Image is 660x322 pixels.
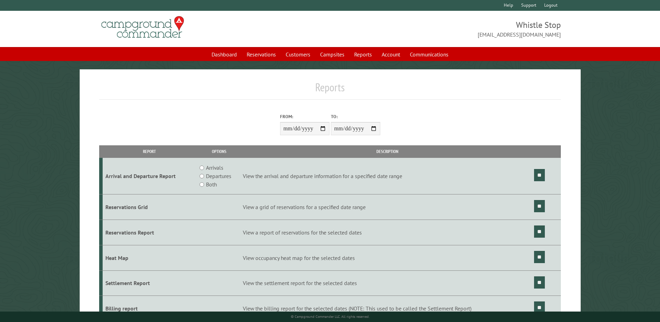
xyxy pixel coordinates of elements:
a: Reports [350,48,376,61]
td: Settlement Report [103,270,196,296]
td: View a grid of reservations for a specified date range [242,194,533,220]
label: Departures [206,172,231,180]
a: Reservations [242,48,280,61]
a: Customers [281,48,315,61]
a: Campsites [316,48,349,61]
th: Options [196,145,241,158]
label: From: [280,113,329,120]
a: Account [377,48,404,61]
td: View a report of reservations for the selected dates [242,220,533,245]
td: Billing report [103,296,196,321]
a: Communications [406,48,453,61]
h1: Reports [99,80,560,100]
label: Both [206,180,217,189]
td: Arrival and Departure Report [103,158,196,194]
th: Description [242,145,533,158]
small: © Campground Commander LLC. All rights reserved. [291,314,369,319]
img: Campground Commander [99,14,186,41]
td: View the settlement report for the selected dates [242,270,533,296]
label: To: [331,113,380,120]
th: Report [103,145,196,158]
td: Heat Map [103,245,196,270]
td: Reservations Grid [103,194,196,220]
a: Dashboard [207,48,241,61]
span: Whistle Stop [EMAIL_ADDRESS][DOMAIN_NAME] [330,19,561,39]
td: Reservations Report [103,220,196,245]
td: View the arrival and departure information for a specified date range [242,158,533,194]
td: View the billing report for the selected dates (NOTE: This used to be called the Settlement Report) [242,296,533,321]
td: View occupancy heat map for the selected dates [242,245,533,270]
label: Arrivals [206,163,223,172]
